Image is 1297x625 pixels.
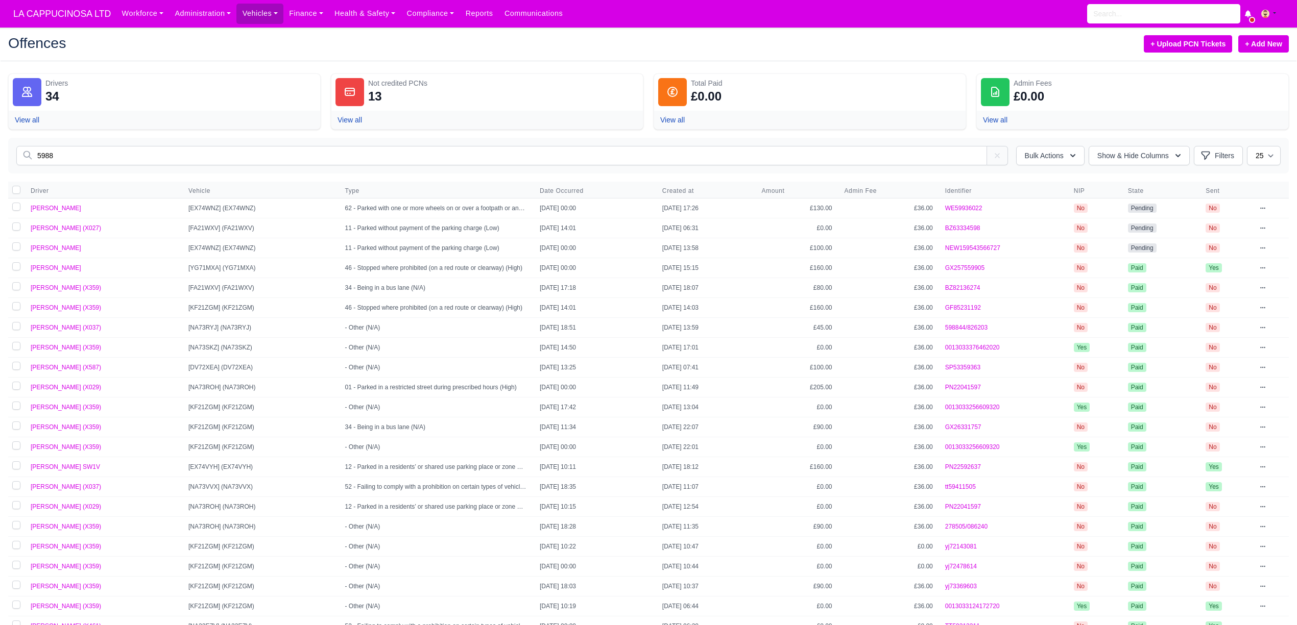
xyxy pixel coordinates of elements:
span: Paid [1128,442,1146,452]
td: [DATE] 00:00 [534,238,656,258]
td: £36.00 [838,417,939,437]
td: 34 - Being in a bus lane (N/A) [339,417,533,437]
span: No [1074,223,1088,233]
td: - Other (N/A) [339,338,533,358]
td: - Other (N/A) [339,577,533,596]
span: Driver [31,187,49,195]
td: [NA73RYJ] (NA73RYJ) [182,318,339,338]
a: View all [338,116,362,124]
td: - Other (N/A) [339,318,533,338]
span: No [1206,323,1219,332]
span: NIP [1074,187,1116,195]
a: Finance [283,4,329,23]
td: £0.00 [838,557,939,577]
a: [PERSON_NAME] (X359) [31,304,101,311]
button: + Upload PCN Tickets [1144,35,1232,53]
span: No [1206,343,1219,352]
a: BZ63334598 [945,224,980,232]
td: [DATE] 22:07 [656,417,756,437]
iframe: Chat Widget [1246,576,1297,625]
a: GF85231192 [945,304,981,311]
span: No [1206,522,1219,531]
span: Yes [1206,462,1222,471]
span: No [1074,522,1088,531]
td: [DATE] 12:54 [656,497,756,517]
span: No [1206,502,1219,511]
td: £160.00 [755,298,838,318]
a: [PERSON_NAME] (X359) [31,443,101,451]
td: [DATE] 11:49 [656,378,756,397]
span: No [1206,442,1219,452]
td: [DATE] 10:47 [656,537,756,557]
a: View all [660,116,685,124]
a: [PERSON_NAME] (X359) [31,523,101,530]
a: + Add New [1238,35,1289,53]
td: [KF21ZGM] (KF21ZGM) [182,298,339,318]
td: 34 - Being in a bus lane (N/A) [339,278,533,298]
a: BZ82136274 [945,284,980,291]
td: [NA73VVX] (NA73VVX) [182,477,339,497]
button: Amount [761,187,792,195]
td: £36.00 [838,358,939,378]
td: £0.00 [755,537,838,557]
span: Yes [1074,442,1090,452]
span: No [1206,283,1219,292]
span: [PERSON_NAME] (X359) [31,603,101,610]
td: 11 - Parked without payment of the parking charge (Low) [339,218,533,238]
td: [DATE] 10:15 [534,497,656,517]
span: State [1128,187,1144,195]
td: £36.00 [838,198,939,218]
td: £0.00 [755,497,838,517]
td: [DATE] 13:04 [656,397,756,417]
td: [DV72XEA] (DV72XEA) [182,358,339,378]
span: No [1074,303,1088,312]
input: Search [16,146,987,165]
td: [DATE] 18:28 [534,517,656,537]
td: £0.00 [755,437,838,457]
td: [DATE] 14:03 [656,298,756,318]
span: [PERSON_NAME] (X029) [31,384,101,391]
td: [DATE] 10:22 [534,537,656,557]
span: No [1074,422,1088,432]
td: - Other (N/A) [339,358,533,378]
button: Driver [31,187,57,195]
td: [FA21WXV] (FA21WXV) [182,278,339,298]
td: [EX74WNZ] (EX74WNZ) [182,198,339,218]
td: [DATE] 18:35 [534,477,656,497]
a: yj72478614 [945,563,977,570]
a: [PERSON_NAME] (X359) [31,404,101,411]
button: Date Occurred [540,187,592,195]
td: £80.00 [755,278,838,298]
td: [DATE] 14:01 [534,218,656,238]
a: [PERSON_NAME] (X359) [31,423,101,431]
span: No [1074,204,1088,213]
span: Yes [1206,482,1222,491]
div: £0.00 [1014,88,1044,105]
a: [PERSON_NAME] (X037) [31,483,101,490]
a: Reports [460,4,498,23]
td: £0.00 [838,537,939,557]
span: No [1206,422,1219,432]
td: [YG71MXA] (YG71MXA) [182,258,339,278]
span: Vehicle [188,187,332,195]
a: [PERSON_NAME] [31,244,81,252]
a: tt59411505 [945,483,976,490]
td: [DATE] 17:18 [534,278,656,298]
td: [DATE] 18:07 [656,278,756,298]
button: State [1128,187,1152,195]
div: Admin Fees [1014,78,1284,88]
td: [FA21WXV] (FA21WXV) [182,218,339,238]
a: [PERSON_NAME] (X359) [31,583,101,590]
a: SP53359363 [945,364,980,371]
td: [DATE] 15:15 [656,258,756,278]
td: £160.00 [755,457,838,477]
a: [PERSON_NAME] (X027) [31,224,101,232]
td: [EX74WNZ] (EX74WNZ) [182,238,339,258]
div: Offences [1,27,1296,61]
